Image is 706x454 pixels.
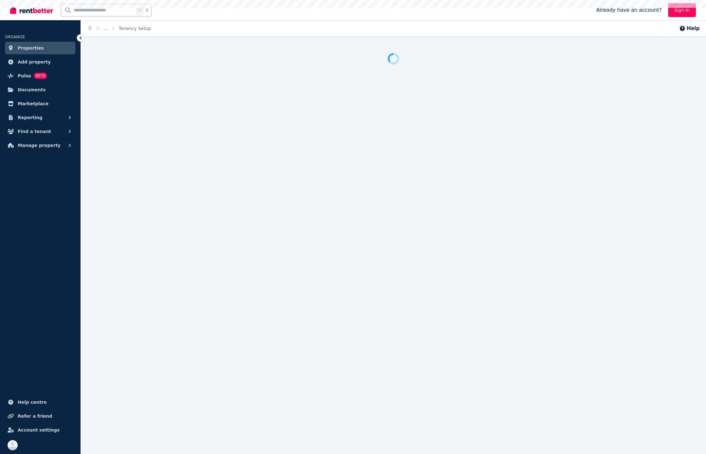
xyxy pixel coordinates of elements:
nav: Breadcrumb [81,20,159,37]
a: ... [103,26,107,31]
span: Tenancy Setup [119,25,151,32]
span: Refer a friend [18,412,52,420]
a: Refer a friend [5,410,75,422]
a: Marketplace [5,97,75,110]
a: PulseBETA [5,70,75,82]
button: Help [679,25,700,32]
span: Already have an account? [596,6,662,14]
span: Add property [18,58,51,66]
span: Reporting [18,114,42,121]
span: Manage property [18,142,61,149]
a: Properties [5,42,75,54]
a: Account settings [5,424,75,436]
span: BETA [34,73,47,79]
span: ORGANISE [5,35,25,39]
span: k [146,8,148,13]
span: Pulse [18,72,31,80]
span: Marketplace [18,100,48,107]
span: Find a tenant [18,128,51,135]
span: Account settings [18,426,60,434]
span: Properties [18,44,44,52]
button: Find a tenant [5,125,75,138]
button: Reporting [5,111,75,124]
a: Help centre [5,396,75,409]
span: Documents [18,86,46,94]
a: Sign In [668,3,696,17]
a: Documents [5,83,75,96]
a: Add property [5,56,75,68]
span: Help centre [18,398,47,406]
button: Manage property [5,139,75,152]
img: RentBetter [10,5,53,15]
